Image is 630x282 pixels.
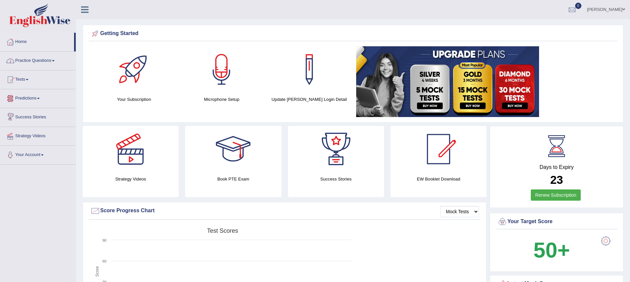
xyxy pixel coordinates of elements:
[103,238,106,242] text: 90
[0,146,76,162] a: Your Account
[0,108,76,125] a: Success Stories
[497,164,616,170] h4: Days to Expiry
[185,176,281,182] h4: Book PTE Exam
[90,29,616,39] div: Getting Started
[0,89,76,106] a: Predictions
[95,266,100,277] tspan: Score
[0,70,76,87] a: Tests
[103,259,106,263] text: 60
[94,96,175,103] h4: Your Subscription
[0,33,74,49] a: Home
[83,176,179,182] h4: Strategy Videos
[0,52,76,68] a: Practice Questions
[90,206,479,216] div: Score Progress Chart
[497,217,616,227] div: Your Target Score
[356,46,539,117] img: small5.jpg
[269,96,350,103] h4: Update [PERSON_NAME] Login Detail
[531,189,581,201] a: Renew Subscription
[575,3,582,9] span: 0
[391,176,486,182] h4: EW Booklet Download
[550,173,563,186] b: 23
[181,96,262,103] h4: Microphone Setup
[0,127,76,143] a: Strategy Videos
[288,176,384,182] h4: Success Stories
[207,227,238,234] tspan: Test scores
[533,238,570,262] b: 50+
